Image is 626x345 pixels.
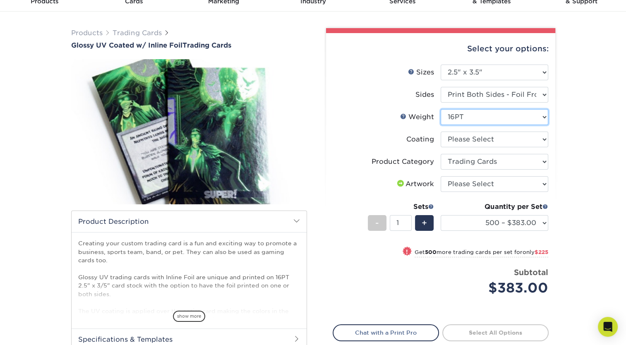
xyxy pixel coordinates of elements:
h1: Trading Cards [71,41,307,49]
strong: 500 [425,249,437,255]
a: Products [71,29,103,37]
div: Sides [415,90,434,100]
a: Trading Cards [113,29,162,37]
a: Chat with a Print Pro [333,324,439,341]
img: Glossy UV Coated w/ Inline Foil 01 [71,50,307,213]
div: $383.00 [447,278,548,298]
div: Product Category [372,157,434,167]
div: Sizes [408,67,434,77]
strong: Subtotal [514,268,548,277]
div: Artwork [396,179,434,189]
div: Select your options: [333,33,549,65]
a: Glossy UV Coated w/ Inline FoilTrading Cards [71,41,307,49]
span: only [523,249,548,255]
div: Coating [406,134,434,144]
span: ! [406,247,408,256]
h2: Product Description [72,211,307,232]
small: Get more trading cards per set for [415,249,548,257]
a: Select All Options [442,324,549,341]
p: Creating your custom trading card is a fun and exciting way to promote a business, sports team, b... [78,239,300,332]
span: $225 [535,249,548,255]
span: show more [173,311,205,322]
div: Open Intercom Messenger [598,317,618,337]
span: + [422,217,427,229]
div: Quantity per Set [441,202,548,212]
div: Sets [368,202,434,212]
div: Weight [400,112,434,122]
span: - [375,217,379,229]
span: Glossy UV Coated w/ Inline Foil [71,41,182,49]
